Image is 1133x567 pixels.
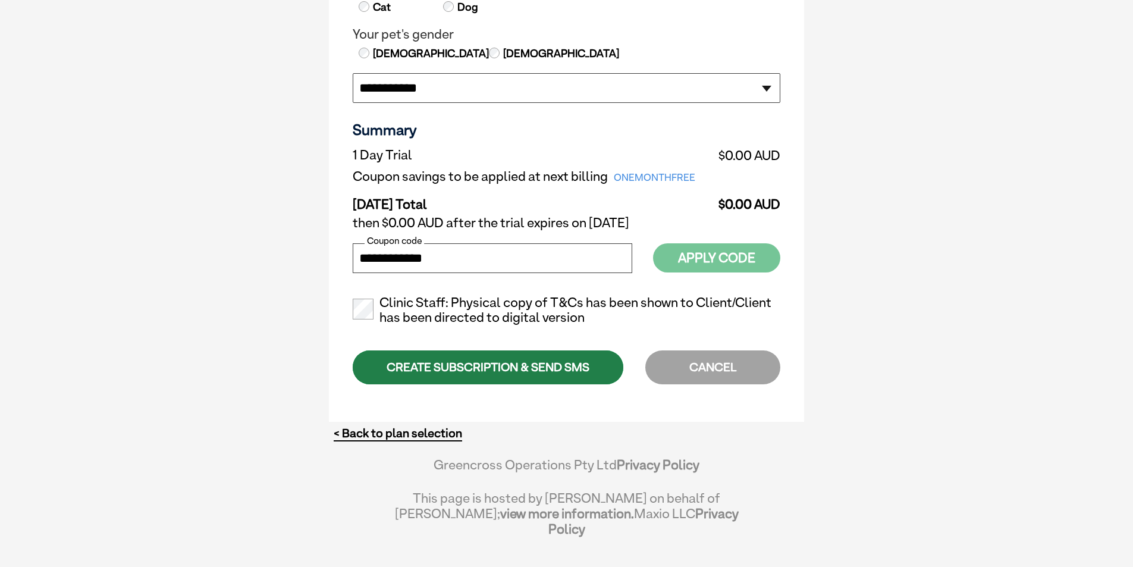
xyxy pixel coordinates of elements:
[714,187,780,212] td: $0.00 AUD
[353,350,623,384] div: CREATE SUBSCRIPTION & SEND SMS
[353,212,780,234] td: then $0.00 AUD after the trial expires on [DATE]
[353,299,374,319] input: Clinic Staff: Physical copy of T&Cs has been shown to Client/Client has been directed to digital ...
[548,506,739,537] a: Privacy Policy
[617,457,699,472] a: Privacy Policy
[353,145,714,166] td: 1 Day Trial
[500,506,634,521] a: view more information.
[394,484,739,537] div: This page is hosted by [PERSON_NAME] on behalf of [PERSON_NAME]; Maxio LLC
[714,145,780,166] td: $0.00 AUD
[353,27,780,42] legend: Your pet's gender
[353,166,714,187] td: Coupon savings to be applied at next billing
[394,457,739,484] div: Greencross Operations Pty Ltd
[653,243,780,272] button: Apply Code
[334,426,462,441] a: < Back to plan selection
[353,121,780,139] h3: Summary
[353,187,714,212] td: [DATE] Total
[608,170,701,186] span: ONEMONTHFREE
[365,236,424,246] label: Coupon code
[353,295,780,326] label: Clinic Staff: Physical copy of T&Cs has been shown to Client/Client has been directed to digital ...
[645,350,780,384] div: CANCEL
